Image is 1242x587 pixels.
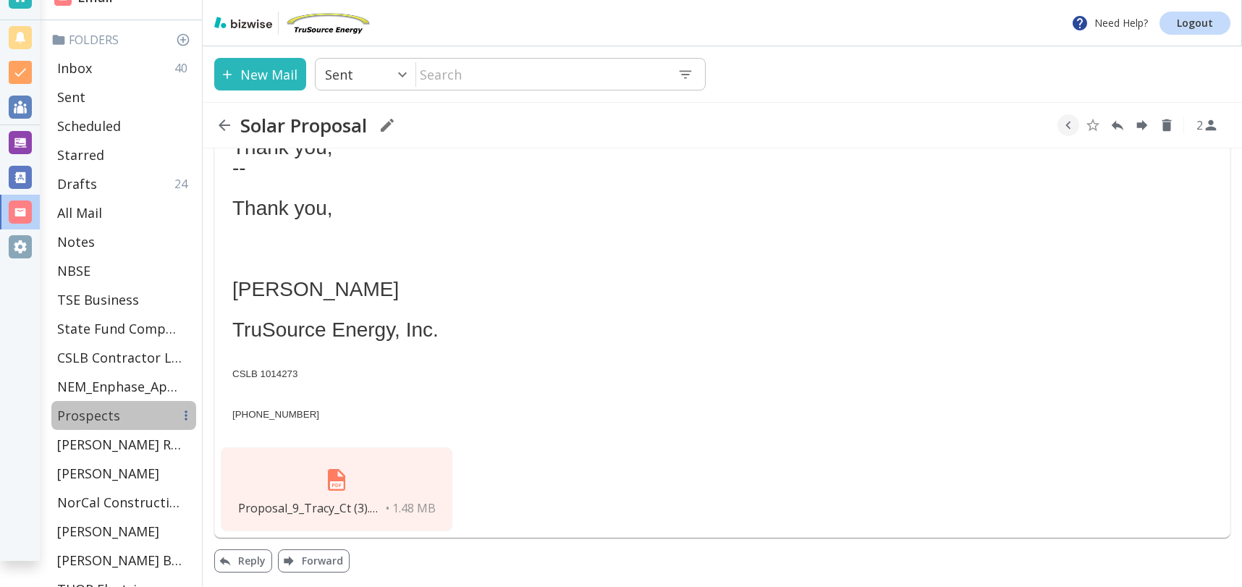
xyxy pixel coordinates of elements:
p: NBSE [57,262,90,279]
p: Inbox [57,59,92,77]
p: State Fund Compensation [57,320,182,337]
p: Scheduled [57,117,121,135]
button: See Participants [1190,108,1225,143]
span: Proposal_9_Tracy_Ct (3).pdf [238,500,383,516]
div: All Mail [51,198,196,227]
div: Drafts24 [51,169,196,198]
p: Notes [57,233,95,250]
button: Forward [1131,114,1153,136]
button: Reply [1107,114,1128,136]
h2: Solar Proposal [240,114,367,137]
p: Logout [1177,18,1213,28]
div: NorCal Construction [51,488,196,517]
div: Scheduled [51,111,196,140]
p: 2 [1196,117,1203,133]
p: TSE Business [57,291,139,308]
button: Reply [214,549,272,573]
p: Drafts [57,175,97,193]
p: [PERSON_NAME] Batteries [57,552,182,569]
div: Sent [51,83,196,111]
p: Starred [57,146,104,164]
p: [PERSON_NAME] [57,465,159,482]
div: Starred [51,140,196,169]
input: Search [416,59,666,89]
div: Prospects [51,401,196,430]
button: Delete [1156,114,1178,136]
div: Inbox40 [51,54,196,83]
span: • 1.48 MB [386,500,436,516]
img: TruSource Energy, Inc. [284,12,371,35]
p: [PERSON_NAME] Residence [57,436,182,453]
button: New Mail [214,58,306,90]
p: Sent [57,88,85,106]
div: TSE Business [51,285,196,314]
p: Folders [51,32,196,48]
img: bizwise [214,17,272,28]
div: [PERSON_NAME] Batteries [51,546,196,575]
p: [PERSON_NAME] [57,523,159,540]
p: NorCal Construction [57,494,182,511]
p: All Mail [57,204,102,221]
div: [PERSON_NAME] [51,517,196,546]
p: 24 [174,176,193,192]
button: Forward [278,549,350,573]
p: 40 [174,60,193,76]
div: NEM_Enphase_Applications [51,372,196,401]
p: CSLB Contractor License [57,349,182,366]
div: Notes [51,227,196,256]
a: Logout [1159,12,1230,35]
p: Sent [325,66,353,83]
p: NEM_Enphase_Applications [57,378,182,395]
div: NBSE [51,256,196,285]
div: State Fund Compensation [51,314,196,343]
p: Need Help? [1071,14,1148,32]
div: CSLB Contractor License [51,343,196,372]
p: Prospects [57,407,120,424]
div: [PERSON_NAME] Residence [51,430,196,459]
div: [PERSON_NAME] [51,459,196,488]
